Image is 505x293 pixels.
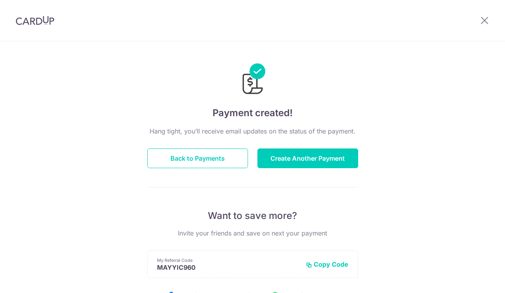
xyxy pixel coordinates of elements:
button: Create Another Payment [257,148,358,168]
img: Payments [240,63,265,96]
img: CardUp [16,16,54,25]
p: Want to save more? [147,210,358,222]
button: Back to Payments [147,148,248,168]
p: My Referral Code [157,257,300,263]
button: Copy Code [306,260,348,268]
h4: Payment created! [147,106,358,120]
p: Invite your friends and save on next your payment [147,228,358,238]
p: MAYYIC960 [157,263,300,271]
p: Hang tight, you’ll receive email updates on the status of the payment. [147,126,358,136]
